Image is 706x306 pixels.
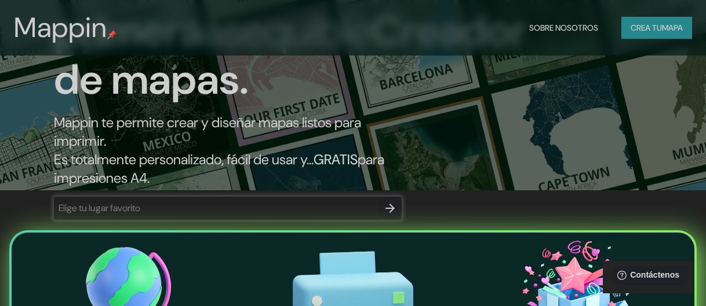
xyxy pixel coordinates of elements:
font: Crea tu [631,23,662,33]
button: Crea tumapa [621,17,692,39]
font: Es totalmente personalizado, fácil de usar y... [54,150,314,168]
input: Elige tu lugar favorito [54,201,379,215]
font: para impresiones A4. [54,150,384,187]
img: pin de mapeo [107,30,117,39]
iframe: Lanzador de widgets de ayuda [603,261,693,293]
font: Mappin [14,9,107,46]
font: Sobre nosotros [529,23,598,33]
font: GRATIS [314,150,358,168]
font: mapa [662,23,683,33]
button: Sobre nosotros [525,17,603,39]
font: Mappin te permite crear y diseñar mapas listos para imprimir. [54,113,361,150]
